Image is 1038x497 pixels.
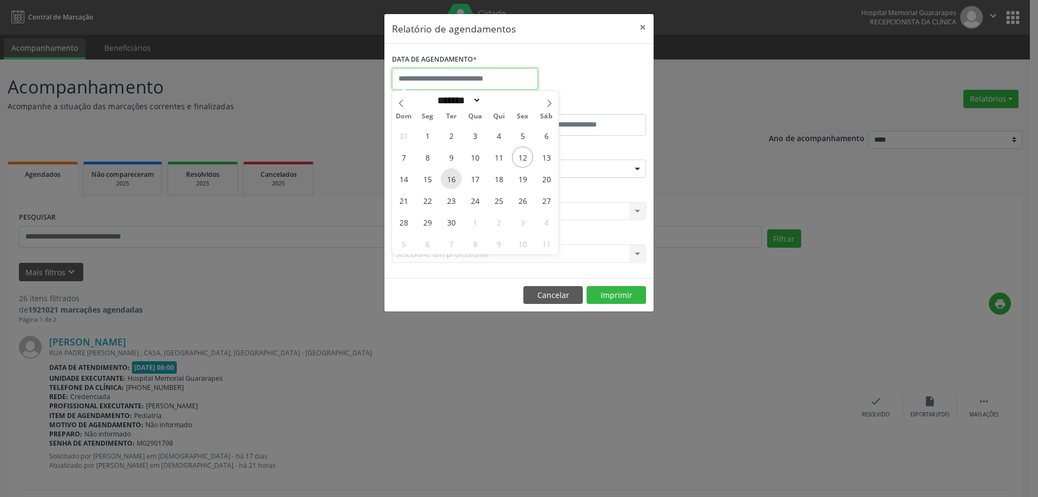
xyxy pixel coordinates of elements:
[632,14,654,41] button: Close
[464,147,485,168] span: Setembro 10, 2025
[488,233,509,254] span: Outubro 9, 2025
[536,168,557,189] span: Setembro 20, 2025
[481,95,517,106] input: Year
[440,113,463,120] span: Ter
[417,233,438,254] span: Outubro 6, 2025
[522,97,646,114] label: ATÉ
[417,147,438,168] span: Setembro 8, 2025
[441,211,462,233] span: Setembro 30, 2025
[434,95,481,106] select: Month
[441,125,462,146] span: Setembro 2, 2025
[511,113,535,120] span: Sex
[464,190,485,211] span: Setembro 24, 2025
[512,125,533,146] span: Setembro 5, 2025
[441,190,462,211] span: Setembro 23, 2025
[512,168,533,189] span: Setembro 19, 2025
[417,190,438,211] span: Setembro 22, 2025
[488,190,509,211] span: Setembro 25, 2025
[488,211,509,233] span: Outubro 2, 2025
[464,211,485,233] span: Outubro 1, 2025
[488,147,509,168] span: Setembro 11, 2025
[488,125,509,146] span: Setembro 4, 2025
[512,233,533,254] span: Outubro 10, 2025
[393,168,414,189] span: Setembro 14, 2025
[464,168,485,189] span: Setembro 17, 2025
[392,22,516,36] h5: Relatório de agendamentos
[463,113,487,120] span: Qua
[464,125,485,146] span: Setembro 3, 2025
[393,125,414,146] span: Agosto 31, 2025
[464,233,485,254] span: Outubro 8, 2025
[393,211,414,233] span: Setembro 28, 2025
[393,233,414,254] span: Outubro 5, 2025
[417,168,438,189] span: Setembro 15, 2025
[392,51,477,68] label: DATA DE AGENDAMENTO
[393,190,414,211] span: Setembro 21, 2025
[523,286,583,304] button: Cancelar
[512,211,533,233] span: Outubro 3, 2025
[512,147,533,168] span: Setembro 12, 2025
[441,233,462,254] span: Outubro 7, 2025
[393,147,414,168] span: Setembro 7, 2025
[536,233,557,254] span: Outubro 11, 2025
[441,168,462,189] span: Setembro 16, 2025
[535,113,558,120] span: Sáb
[536,125,557,146] span: Setembro 6, 2025
[416,113,440,120] span: Seg
[536,211,557,233] span: Outubro 4, 2025
[488,168,509,189] span: Setembro 18, 2025
[536,190,557,211] span: Setembro 27, 2025
[417,125,438,146] span: Setembro 1, 2025
[536,147,557,168] span: Setembro 13, 2025
[487,113,511,120] span: Qui
[441,147,462,168] span: Setembro 9, 2025
[392,113,416,120] span: Dom
[417,211,438,233] span: Setembro 29, 2025
[512,190,533,211] span: Setembro 26, 2025
[587,286,646,304] button: Imprimir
